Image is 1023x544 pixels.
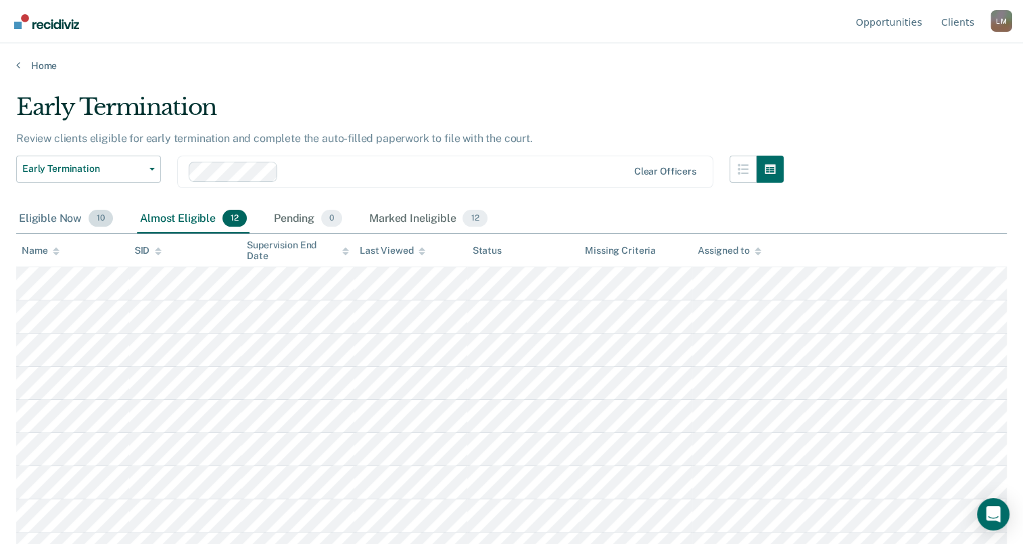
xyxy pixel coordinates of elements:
[462,210,487,227] span: 12
[222,210,247,227] span: 12
[89,210,113,227] span: 10
[22,245,60,256] div: Name
[366,204,490,234] div: Marked Ineligible12
[16,156,161,183] button: Early Termination
[271,204,345,234] div: Pending0
[137,204,249,234] div: Almost Eligible12
[473,245,502,256] div: Status
[22,163,144,175] span: Early Termination
[360,245,425,256] div: Last Viewed
[634,166,696,177] div: Clear officers
[321,210,342,227] span: 0
[247,240,349,263] div: Supervision End Date
[16,60,1007,72] a: Home
[16,204,116,234] div: Eligible Now10
[14,14,79,29] img: Recidiviz
[698,245,761,256] div: Assigned to
[16,132,533,145] p: Review clients eligible for early termination and complete the auto-filled paperwork to file with...
[135,245,162,256] div: SID
[585,245,656,256] div: Missing Criteria
[977,498,1009,530] div: Open Intercom Messenger
[16,93,784,132] div: Early Termination
[991,10,1012,32] button: Profile dropdown button
[991,10,1012,32] div: L M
